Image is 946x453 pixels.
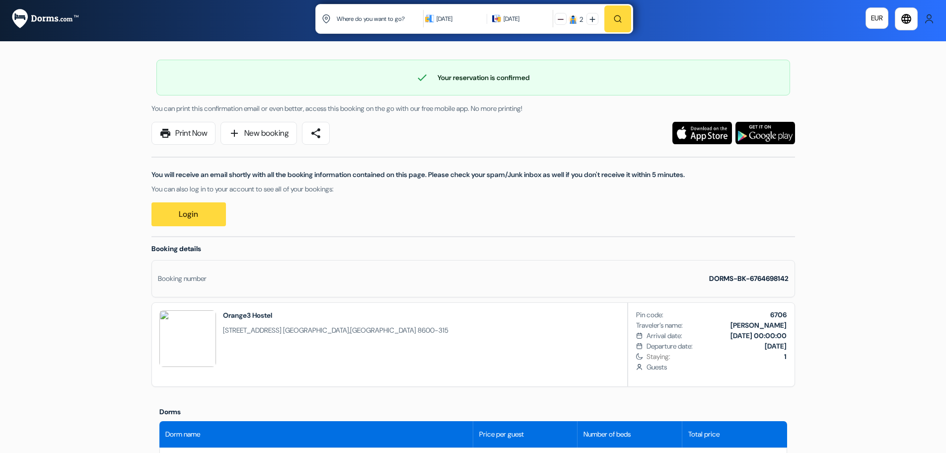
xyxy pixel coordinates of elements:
[322,14,331,23] img: location icon
[158,273,207,284] div: Booking number
[302,122,330,145] a: share
[336,6,426,31] input: City, University Or Property
[647,352,786,362] span: Staying:
[735,122,795,144] img: Download the free application
[223,310,448,320] h2: Orange3 Hostel
[151,104,522,113] span: You can print this confirmation email or even better, access this booking on the go with our free...
[151,202,226,226] a: Login
[151,184,795,194] p: You can also log in to your account to see all of your bookings:
[157,72,790,84] div: Your reservation is confirmed
[310,127,322,139] span: share
[350,326,416,335] span: [GEOGRAPHIC_DATA]
[770,310,787,319] b: 6706
[223,326,282,335] span: [STREET_ADDRESS]
[416,72,428,84] span: check
[895,7,918,30] a: language
[223,325,448,336] span: ,
[159,407,181,416] span: Dorms
[636,320,683,331] span: Traveler’s name:
[647,331,682,341] span: Arrival date:
[672,122,732,144] img: Download the free application
[647,341,693,352] span: Departure date:
[228,127,240,139] span: add
[159,127,171,139] span: print
[418,326,448,335] span: 8600-315
[900,13,912,25] i: language
[583,429,631,440] span: Number of beds
[580,14,583,25] div: 2
[730,331,787,340] b: [DATE] 00:00:00
[165,429,200,440] span: Dorm name
[151,170,795,180] p: You will receive an email shortly with all the booking information contained on this page. Please...
[589,16,595,22] img: plus
[425,14,434,23] img: calendarIcon icon
[220,122,297,145] a: addNew booking
[12,9,78,28] img: Dorms.com
[151,122,216,145] a: printPrint Now
[151,244,201,253] span: Booking details
[636,310,663,320] span: Pin code:
[765,342,787,351] b: [DATE]
[709,274,789,283] strong: DORMS-BK-6764698142
[924,14,934,24] img: User Icon
[730,321,787,330] b: [PERSON_NAME]
[504,14,519,24] div: [DATE]
[437,14,482,24] div: [DATE]
[688,429,720,440] span: Total price
[647,362,786,372] span: Guests
[784,352,787,361] b: 1
[558,16,564,22] img: minus
[866,7,888,29] a: EUR
[569,15,578,24] img: guest icon
[492,14,501,23] img: calendarIcon icon
[479,429,524,440] span: Price per guest
[283,326,349,335] span: [GEOGRAPHIC_DATA]
[159,310,216,367] img: BmAJNwA2BDJSYFQx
